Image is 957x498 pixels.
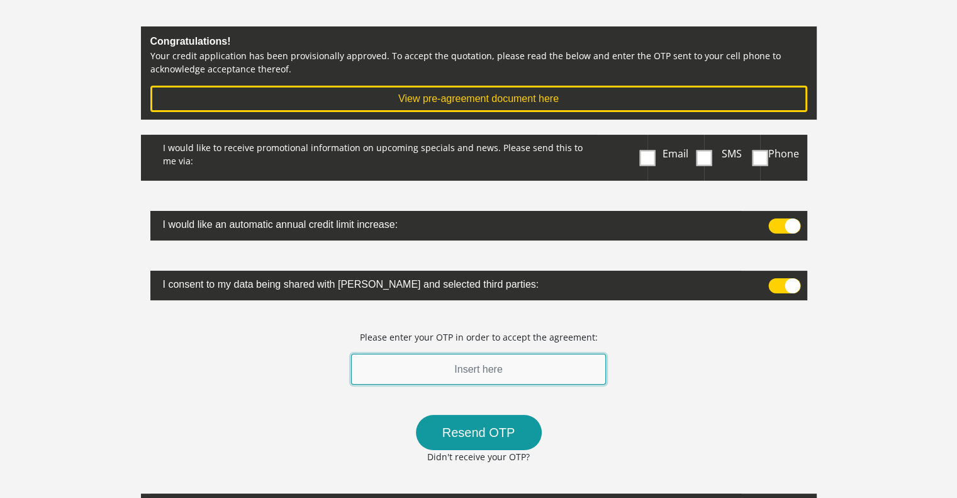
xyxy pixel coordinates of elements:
span: SMS [722,147,742,161]
p: Your credit application has been provisionally approved. To accept the quotation, please read the... [150,49,807,76]
span: Email [663,147,688,161]
label: I consent to my data being shared with [PERSON_NAME] and selected third parties: [150,271,742,295]
p: I would like to receive promotional information on upcoming specials and news. Please send this t... [150,135,598,171]
label: I would like an automatic annual credit limit increase: [150,211,742,235]
p: Didn't receive your OTP? [319,450,638,463]
span: Phone [768,147,799,161]
b: Congratulations! [150,36,231,47]
button: View pre-agreement document here [150,86,807,112]
p: Please enter your OTP in order to accept the agreement: [360,331,598,344]
button: Resend OTP [416,415,542,450]
input: Insert here [351,354,607,385]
